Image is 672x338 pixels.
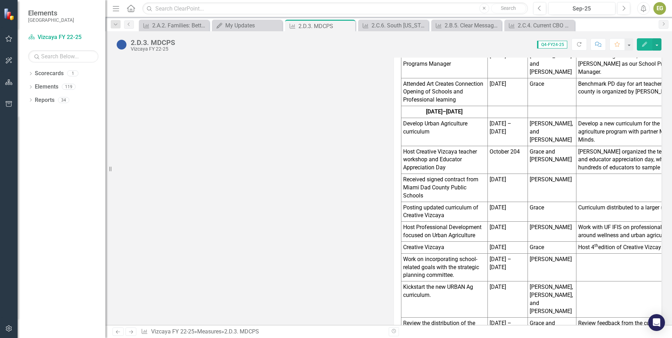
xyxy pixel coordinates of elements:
p: [DATE] – [DATE] [490,120,526,136]
p: [DATE] [490,243,526,252]
p: Grace and [PERSON_NAME] [530,319,574,336]
div: 1 [67,71,78,77]
button: EG [653,2,666,15]
div: 2.B.5. Clear Messaging: Feature core values in communications, programs and interpretation (75% o... [445,21,500,30]
div: 2.C.6. South [US_STATE]'s Indigenous Communities: Estab. relationships to create a land acknowled... [371,21,427,30]
p: Work on incorporating school-related goals with the strategic planning committee. [403,255,486,280]
p: [DATE] [490,80,526,88]
a: Measures [197,328,221,335]
button: Sep-25 [548,2,615,15]
button: Search [491,4,526,13]
span: Elements [28,9,74,17]
div: 2.A.2. Families: Better serve families with children through new programmatic and interpretive re... [152,21,207,30]
span: Q4-FY24-25 [537,41,567,48]
p: CPPI welcomes a new School Programs Manager [403,52,486,68]
div: Vizcaya FY 22-25 [131,46,175,52]
a: Scorecards [35,70,64,78]
p: Grace [530,204,574,212]
p: Received signed contract from Miami Dad County Public Schools [403,176,486,200]
p: Kickstart the new URBAN Ag curriculum. [403,283,486,299]
img: ClearPoint Strategy [3,8,16,20]
div: Sep-25 [551,5,613,13]
div: My Updates [225,21,280,30]
p: Posting updated curriculum of Creative Vizcaya [403,204,486,220]
p: Host Professional Development focused on Urban Agriculture [403,223,486,240]
a: My Updates [214,21,280,30]
a: 2.C.6. South [US_STATE]'s Indigenous Communities: Estab. relationships to create a land acknowled... [360,21,427,30]
p: [PERSON_NAME] and [PERSON_NAME] [530,52,574,76]
a: 2.C.4. Current CBO Relationships: At least 20 organizations per year [506,21,573,30]
p: Grace [530,80,574,88]
div: 119 [62,84,76,90]
p: Develop Urban Agriculture curriculum [403,120,486,136]
sup: th [594,243,598,248]
a: Vizcaya FY 22-25 [28,33,98,41]
input: Search Below... [28,50,98,63]
p: [DATE] [490,283,526,291]
a: 2.B.5. Clear Messaging: Feature core values in communications, programs and interpretation (75% o... [433,21,500,30]
p: Grace [530,243,574,252]
a: Elements [35,83,58,91]
p: [PERSON_NAME] [530,255,574,264]
p: [PERSON_NAME], [PERSON_NAME], and [PERSON_NAME] [530,283,574,315]
p: Creative Vizcaya [403,243,486,252]
div: Open Intercom Messenger [648,314,665,331]
input: Search ClearPoint... [142,2,528,15]
p: [DATE] [490,176,526,184]
span: Search [501,5,516,11]
p: Attended Art Creates Connection Opening of Schools and Professional learning [403,80,486,104]
div: 2.D.3. MDCPS [131,39,175,46]
p: Grace and [PERSON_NAME] [530,148,574,164]
p: [DATE] [490,223,526,232]
a: 2.A.2. Families: Better serve families with children through new programmatic and interpretive re... [141,21,207,30]
small: [GEOGRAPHIC_DATA] [28,17,74,23]
p: [DATE] – [DATE] [490,319,526,336]
img: No Information [116,39,127,50]
a: Vizcaya FY 22-25 [151,328,194,335]
strong: [DATE]–[DATE] [426,108,463,115]
p: October 204 [490,148,526,156]
p: Host Creative Vizcaya teacher workshop and Educator Appreciation Day [403,148,486,172]
div: 2.D.3. MDCPS [224,328,259,335]
a: Reports [35,96,54,104]
p: [PERSON_NAME] [530,176,574,184]
span: [PERSON_NAME], and [PERSON_NAME] [530,120,573,143]
p: [DATE] – [DATE] [490,255,526,272]
div: 34 [58,97,69,103]
p: [DATE] [490,204,526,212]
div: 2.C.4. Current CBO Relationships: At least 20 organizations per year [518,21,573,30]
div: » » [141,328,383,336]
p: [PERSON_NAME] [530,223,574,232]
p: Review the distribution of the Creative Vizcaya Curriculum [403,319,486,336]
div: 2.D.3. MDCPS [298,22,354,31]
